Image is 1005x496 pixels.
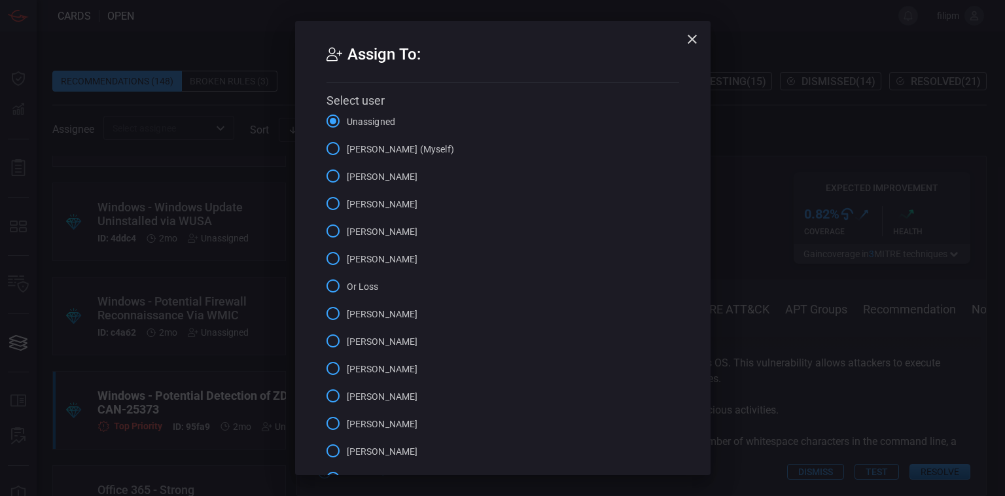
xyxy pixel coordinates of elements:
[347,445,418,459] span: [PERSON_NAME]
[347,472,418,486] span: [PERSON_NAME]
[347,115,396,129] span: Unassigned
[347,198,418,211] span: [PERSON_NAME]
[347,280,379,294] span: Or Loss
[347,363,418,376] span: [PERSON_NAME]
[347,417,418,431] span: [PERSON_NAME]
[347,143,454,156] span: [PERSON_NAME] (Myself)
[326,42,679,83] h2: Assign To:
[347,335,418,349] span: [PERSON_NAME]
[347,170,418,184] span: [PERSON_NAME]
[347,308,418,321] span: [PERSON_NAME]
[326,94,385,107] span: Select user
[347,390,418,404] span: [PERSON_NAME]
[347,253,418,266] span: [PERSON_NAME]
[347,225,418,239] span: [PERSON_NAME]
